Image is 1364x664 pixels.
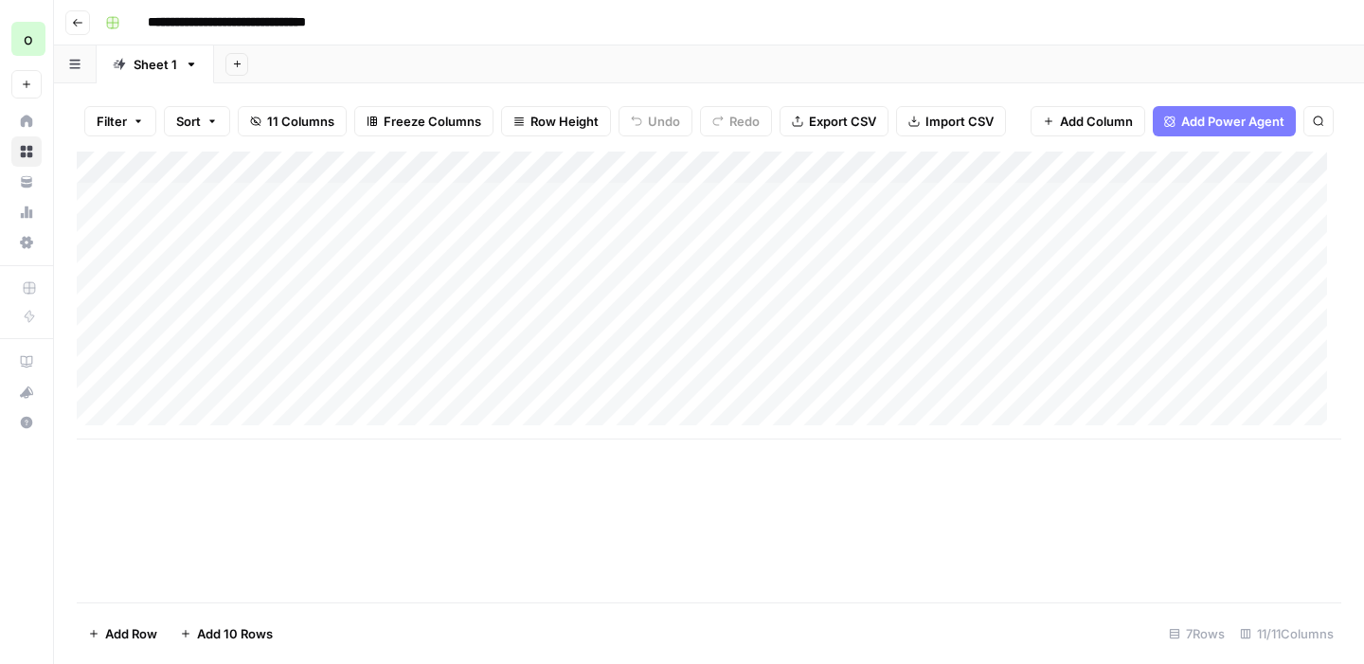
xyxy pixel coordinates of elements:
button: What's new? [11,377,42,407]
span: o [24,27,33,50]
span: Add Column [1060,112,1133,131]
span: Undo [648,112,680,131]
span: Freeze Columns [384,112,481,131]
a: Browse [11,136,42,167]
div: Sheet 1 [134,55,177,74]
a: Usage [11,197,42,227]
div: 11/11 Columns [1232,619,1341,649]
button: Undo [619,106,692,136]
div: 7 Rows [1161,619,1232,649]
button: Sort [164,106,230,136]
button: Help + Support [11,407,42,438]
button: Freeze Columns [354,106,494,136]
button: Add 10 Rows [169,619,284,649]
a: Sheet 1 [97,45,214,83]
span: Add Row [105,624,157,643]
button: Redo [700,106,772,136]
span: Sort [176,112,201,131]
button: Row Height [501,106,611,136]
button: Export CSV [780,106,888,136]
a: Home [11,106,42,136]
button: Add Column [1031,106,1145,136]
span: Filter [97,112,127,131]
span: Redo [729,112,760,131]
button: Workspace: opascope [11,15,42,63]
a: Settings [11,227,42,258]
a: Your Data [11,167,42,197]
span: Import CSV [925,112,994,131]
button: Add Power Agent [1153,106,1296,136]
div: What's new? [12,378,41,406]
span: Export CSV [809,112,876,131]
button: 11 Columns [238,106,347,136]
button: Import CSV [896,106,1006,136]
a: AirOps Academy [11,347,42,377]
span: Row Height [530,112,599,131]
span: Add 10 Rows [197,624,273,643]
span: 11 Columns [267,112,334,131]
span: Add Power Agent [1181,112,1284,131]
button: Add Row [77,619,169,649]
button: Filter [84,106,156,136]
